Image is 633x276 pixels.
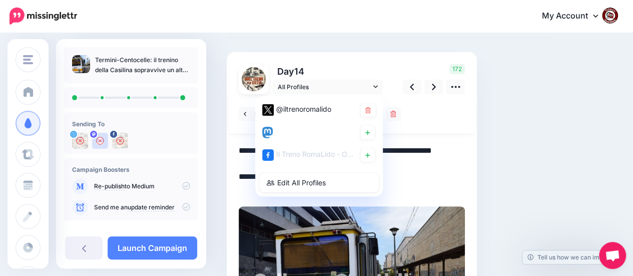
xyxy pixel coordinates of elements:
p: Termini-Centocelle: il trenino della Casilina sopravvive un altro anno [95,55,190,75]
span: All Profiles [278,82,371,92]
img: facebook-square.png [262,149,274,161]
div: Il Treno RomaLido - Odissea Quotidiana page [262,148,355,161]
h4: Campaign Boosters [72,166,190,173]
img: Missinglettr [10,8,77,25]
img: 65d65179d3a6af7cf750fe6ee304148a_thumb.jpg [72,55,90,73]
span: 172 [449,64,465,74]
div: @iltrenoromalido [262,103,355,116]
div: Aprire la chat [599,242,626,269]
h4: Sending To [72,120,190,128]
p: Send me an [94,203,190,212]
a: Re-publish [94,182,125,190]
img: twitter-square.png [262,104,274,116]
p: Day [273,64,384,79]
a: Edit All Profiles [259,173,379,192]
img: uTTNWBrh-84924.jpeg [72,133,88,149]
img: uTTNWBrh-84924.jpeg [242,67,266,91]
a: update reminder [128,203,175,211]
a: All Profiles [273,80,383,94]
img: mastodon-square.png [262,127,273,138]
img: 463453305_2684324355074873_6393692129472495966_n-bsa154739.jpg [112,133,128,149]
a: Tell us how we can improve [522,250,621,264]
img: user_default_image.png [92,133,108,149]
img: menu.png [23,55,33,64]
span: 14 [294,66,304,77]
p: to Medium [94,182,190,191]
a: My Account [532,4,618,29]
